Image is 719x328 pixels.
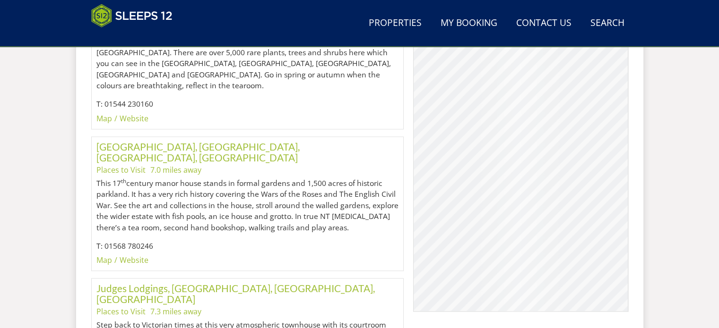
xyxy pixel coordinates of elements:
p: One of the best collections of trees and shrubs in [GEOGRAPHIC_DATA], these insanely gorgeous 70 ... [96,25,399,91]
iframe: Customer reviews powered by Trustpilot [87,33,186,41]
sup: th [121,177,126,185]
canvas: Map [414,5,628,311]
a: Judges Lodgings, [GEOGRAPHIC_DATA], [GEOGRAPHIC_DATA], [GEOGRAPHIC_DATA] [96,282,375,305]
a: Places to Visit [96,306,146,317]
p: T: 01544 230160 [96,99,399,110]
li: 7.0 miles away [150,164,201,176]
a: Search [587,13,628,34]
a: Website [120,255,148,265]
a: Map [96,113,112,124]
a: [GEOGRAPHIC_DATA], [GEOGRAPHIC_DATA], [GEOGRAPHIC_DATA], [GEOGRAPHIC_DATA] [96,141,300,163]
a: Website [120,113,148,124]
a: Places to Visit [96,165,146,175]
p: This 17 century manor house stands in formal gardens and 1,500 acres of historic parkland. It has... [96,178,399,234]
a: Map [96,255,112,265]
li: 7.3 miles away [150,306,201,317]
p: T: 01568 780246 [96,241,399,252]
a: Contact Us [512,13,575,34]
a: Properties [365,13,425,34]
a: My Booking [437,13,501,34]
img: Sleeps 12 [91,4,173,27]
